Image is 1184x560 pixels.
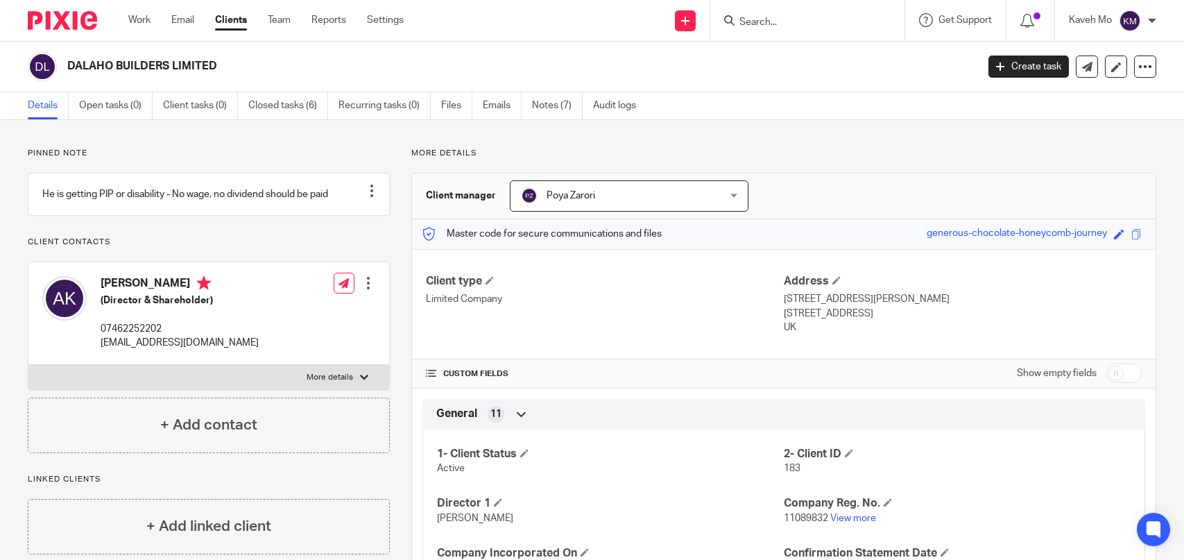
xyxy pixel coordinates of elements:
[784,464,800,473] span: 183
[988,56,1069,78] a: Create task
[437,447,784,461] h4: 1- Client Status
[532,92,583,119] a: Notes (7)
[784,447,1131,461] h4: 2- Client ID
[927,226,1107,242] div: generous-chocolate-honeycomb-journey
[784,292,1142,306] p: [STREET_ADDRESS][PERSON_NAME]
[171,13,194,27] a: Email
[160,414,257,436] h4: + Add contact
[426,368,784,380] h4: CUSTOM FIELDS
[437,496,784,511] h4: Director 1
[79,92,153,119] a: Open tasks (0)
[28,11,97,30] img: Pixie
[738,17,863,29] input: Search
[483,92,522,119] a: Emails
[248,92,328,119] a: Closed tasks (6)
[338,92,431,119] a: Recurring tasks (0)
[437,514,513,523] span: [PERSON_NAME]
[830,514,876,523] a: View more
[101,276,259,294] h4: [PERSON_NAME]
[784,496,1131,511] h4: Company Reg. No.
[1119,10,1141,32] img: svg%3E
[128,13,151,27] a: Work
[163,92,238,119] a: Client tasks (0)
[215,13,247,27] a: Clients
[422,227,662,241] p: Master code for secure communications and files
[101,336,259,350] p: [EMAIL_ADDRESS][DOMAIN_NAME]
[1069,13,1112,27] p: Kaveh Mo
[784,514,828,523] span: 11089832
[426,189,496,203] h3: Client manager
[28,237,390,248] p: Client contacts
[28,474,390,485] p: Linked clients
[938,15,992,25] span: Get Support
[437,464,465,473] span: Active
[547,191,595,201] span: Poya Zarori
[521,187,538,204] img: svg%3E
[784,274,1142,289] h4: Address
[268,13,291,27] a: Team
[784,307,1142,321] p: [STREET_ADDRESS]
[1017,366,1097,380] label: Show empty fields
[28,148,390,159] p: Pinned note
[101,294,259,307] h5: (Director & Shareholder)
[101,322,259,336] p: 07462252202
[411,148,1156,159] p: More details
[367,13,404,27] a: Settings
[441,92,472,119] a: Files
[28,92,69,119] a: Details
[67,59,787,74] h2: DALAHO BUILDERS LIMITED
[784,321,1142,334] p: UK
[426,274,784,289] h4: Client type
[436,407,477,421] span: General
[426,292,784,306] p: Limited Company
[593,92,646,119] a: Audit logs
[146,516,271,537] h4: + Add linked client
[307,372,353,383] p: More details
[28,52,57,81] img: svg%3E
[42,276,87,321] img: svg%3E
[311,13,346,27] a: Reports
[490,407,501,421] span: 11
[197,276,211,290] i: Primary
